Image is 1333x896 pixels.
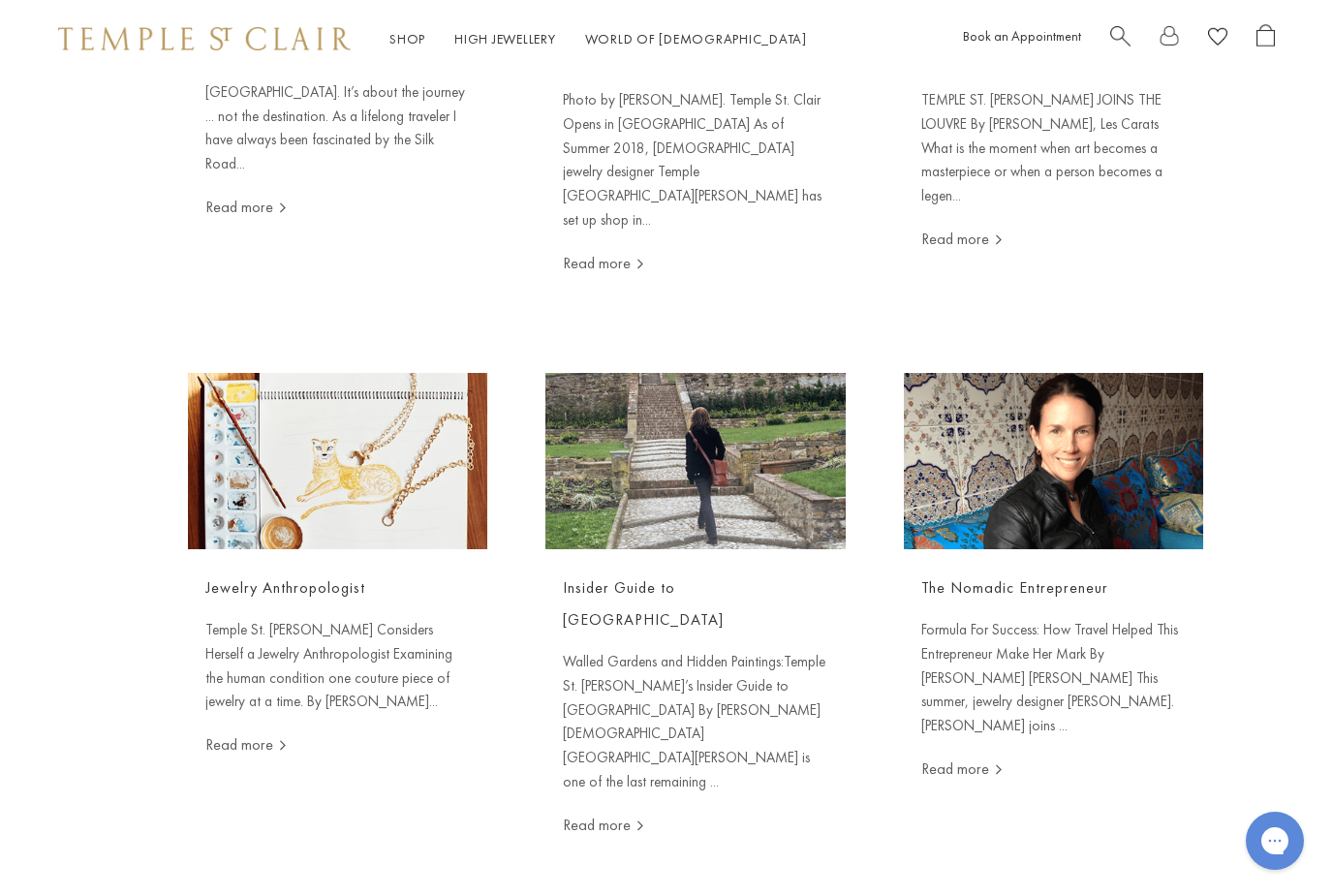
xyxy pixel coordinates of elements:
[921,758,1003,779] a: Read more
[1110,24,1131,54] a: Search
[904,373,1203,549] img: The Nomadic Entrepreneur
[205,618,470,714] p: Temple St. [PERSON_NAME] Considers Herself a Jewelry Anthropologist Examining the human condition...
[563,253,644,273] a: Read more
[963,27,1081,45] a: Book an Appointment
[921,88,1186,208] p: TEMPLE ST. [PERSON_NAME] JOINS THE LOUVRE By [PERSON_NAME], Les Carats What is the moment when ar...
[1256,24,1275,54] a: Open Shopping Bag
[563,88,827,232] p: Photo by [PERSON_NAME]. Temple St. Clair Opens in [GEOGRAPHIC_DATA] As of Summer 2018, [DEMOGRAPH...
[545,373,845,549] img: Insider Guide to Florence
[1208,24,1227,54] a: View Wishlist
[585,30,807,47] a: World of [DEMOGRAPHIC_DATA]World of [DEMOGRAPHIC_DATA]
[205,734,287,755] a: Read more
[921,577,1108,598] a: The Nomadic Entrepreneur
[563,815,644,835] a: Read more
[1236,805,1314,877] iframe: Gorgias live chat messenger
[58,27,351,50] img: Temple St. Clair
[205,197,287,217] a: Read more
[921,229,1003,249] a: Read more
[921,618,1186,738] p: Formula For Success: How Travel Helped This Entrepreneur Make Her Mark By [PERSON_NAME] [PERSON_N...
[389,27,807,51] nav: Main navigation
[563,577,724,630] a: Insider Guide to [GEOGRAPHIC_DATA]
[563,650,827,794] p: Walled Gardens and Hidden Paintings:Temple St. [PERSON_NAME]’s Insider Guide to [GEOGRAPHIC_DATA]...
[205,577,365,598] a: Jewelry Anthropologist
[188,373,487,549] img: Jewelry Anthropologist
[389,30,425,47] a: ShopShop
[205,56,470,176] p: [DEMOGRAPHIC_DATA] in the [GEOGRAPHIC_DATA]. It’s about the journey ... not the destination. As a...
[454,30,556,47] a: High JewelleryHigh Jewellery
